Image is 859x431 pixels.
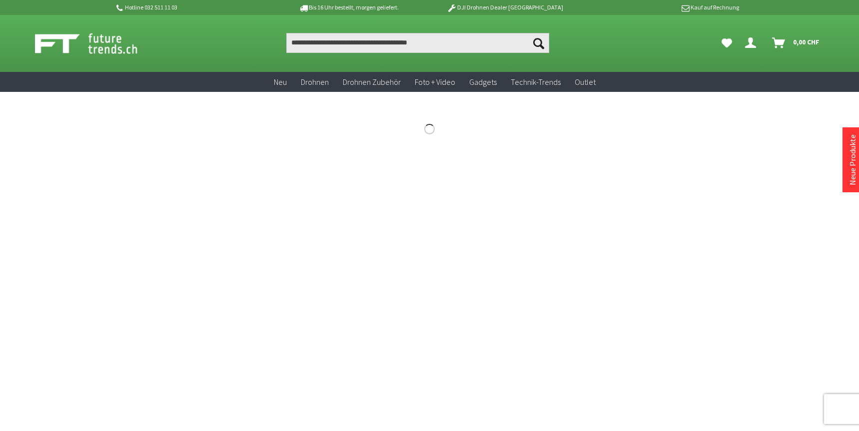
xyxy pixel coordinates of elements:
[301,77,329,87] span: Drohnen
[427,1,583,13] p: DJI Drohnen Dealer [GEOGRAPHIC_DATA]
[511,77,561,87] span: Technik-Trends
[568,72,603,92] a: Outlet
[267,72,294,92] a: Neu
[35,31,159,56] img: Shop Futuretrends - zur Startseite wechseln
[115,1,271,13] p: Hotline 032 511 11 03
[408,72,462,92] a: Foto + Video
[274,77,287,87] span: Neu
[717,33,737,53] a: Meine Favoriten
[469,77,497,87] span: Gadgets
[768,33,825,53] a: Warenkorb
[462,72,504,92] a: Gadgets
[271,1,427,13] p: Bis 16 Uhr bestellt, morgen geliefert.
[793,34,820,50] span: 0,00 CHF
[583,1,739,13] p: Kauf auf Rechnung
[415,77,455,87] span: Foto + Video
[336,72,408,92] a: Drohnen Zubehör
[294,72,336,92] a: Drohnen
[286,33,549,53] input: Produkt, Marke, Kategorie, EAN, Artikelnummer…
[848,134,858,185] a: Neue Produkte
[575,77,596,87] span: Outlet
[528,33,549,53] button: Suchen
[741,33,764,53] a: Dein Konto
[504,72,568,92] a: Technik-Trends
[343,77,401,87] span: Drohnen Zubehör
